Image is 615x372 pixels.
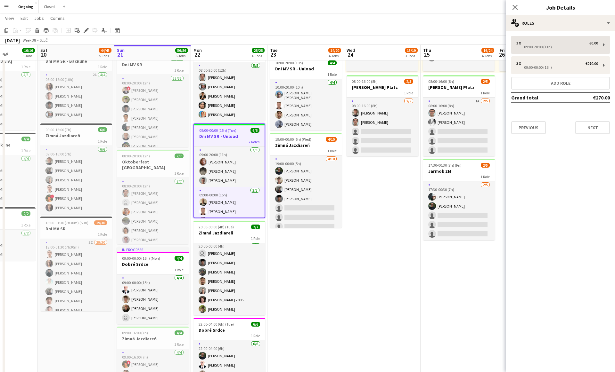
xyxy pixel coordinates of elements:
[122,154,150,158] span: 08:00-20:00 (12h)
[21,148,30,153] span: 1 Role
[40,123,112,214] app-job-card: 09:00-16:00 (7h)6/6Zimná Jazdiareň1 Role6/609:00-16:00 (7h)[PERSON_NAME][PERSON_NAME][PERSON_NAME...
[98,64,107,69] span: 1 Role
[117,52,189,147] app-job-card: 08:00-20:00 (12h)35/35Dni MV SR1 Role35/3508:00-20:00 (12h)![PERSON_NAME][PERSON_NAME][PERSON_NAM...
[40,146,112,214] app-card-role: 6/609:00-16:00 (7h)[PERSON_NAME][PERSON_NAME][PERSON_NAME][PERSON_NAME]![PERSON_NAME][PERSON_NAME]
[506,3,615,12] h3: Job Details
[193,62,265,121] app-card-role: 5/508:00-20:00 (12h)[PERSON_NAME][PERSON_NAME][PERSON_NAME][PERSON_NAME][PERSON_NAME]
[250,128,259,133] span: 6/6
[40,217,112,311] div: 18:00-01:30 (7h30m) (Sun)29/30Dni MV SR1 Role3I29/3018:00-01:30 (7h30m)[PERSON_NAME][PERSON_NAME]...
[40,133,112,139] h3: Zimná Jazdiareň
[251,333,260,338] span: 1 Role
[40,226,112,232] h3: Dni MV SR
[40,58,112,64] h3: Dni MV SR - Backline
[99,48,111,53] span: 44/45
[194,133,265,139] h3: Dni MV SR - Unload
[117,247,189,324] app-job-card: In progress09:00-00:00 (15h) (Mon)4/4Dobré Srdce1 Role4/409:00-00:00 (15h)[PERSON_NAME][PERSON_NA...
[193,230,265,236] h3: Zimná Jazdiareň
[428,163,462,168] span: 17:30-00:30 (7h) (Fri)
[117,47,125,53] span: Sun
[3,14,17,22] a: View
[270,142,342,148] h3: Zimná Jazdiareň
[586,61,598,66] div: €270.00
[45,127,71,132] span: 09:00-16:00 (7h)
[22,53,35,58] div: 5 Jobs
[480,91,490,95] span: 1 Role
[270,133,342,228] app-job-card: 19:00-00:00 (5h) (Wed)4/10Zimná Jazdiareň1 Role4/1019:00-00:00 (5h)[PERSON_NAME][PERSON_NAME][PER...
[193,123,265,218] app-job-card: 09:00-00:00 (15h) (Tue)6/6Dni MV SR - Unload2 Roles3/309:00-20:00 (11h)[PERSON_NAME][PERSON_NAME]...
[13,0,39,13] button: Ongoing
[194,187,265,227] app-card-role: 3/309:00-00:00 (15h)[PERSON_NAME][PERSON_NAME]
[193,221,265,315] app-job-card: 20:00-00:00 (4h) (Tue)7/7Zimná Jazdiareň1 Role7/720:00-00:00 (4h) [PERSON_NAME][PERSON_NAME][PERS...
[423,98,495,156] app-card-role: 1A2/508:00-16:00 (8h)[PERSON_NAME][PERSON_NAME]
[199,128,236,133] span: 09:00-00:00 (15h) (Tue)
[326,137,337,142] span: 4/10
[516,61,524,66] div: 3 x
[482,53,494,58] div: 4 Jobs
[194,146,265,187] app-card-role: 3/309:00-20:00 (11h)[PERSON_NAME][PERSON_NAME][PERSON_NAME]
[275,60,303,65] span: 10:00-20:00 (10h)
[175,256,184,261] span: 4/4
[117,274,189,324] app-card-role: 4/409:00-00:00 (15h)[PERSON_NAME][PERSON_NAME][PERSON_NAME] [PERSON_NAME]
[404,91,413,95] span: 1 Role
[199,225,234,229] span: 20:00-00:00 (4h) (Tue)
[193,238,265,315] app-card-role: 7/720:00-00:00 (4h) [PERSON_NAME][PERSON_NAME][PERSON_NAME][PERSON_NAME][PERSON_NAME][PERSON_NAME...
[405,53,417,58] div: 3 Jobs
[32,14,46,22] a: Jobs
[423,181,495,240] app-card-role: 2/517:30-00:30 (7h)[PERSON_NAME][PERSON_NAME]
[21,38,37,43] span: Week 38
[21,211,30,216] span: 2/2
[352,79,378,84] span: 08:00-16:00 (8h)
[174,267,184,272] span: 1 Role
[40,49,112,121] app-job-card: 08:00-18:00 (10h)4/4Dni MV SR - Backline1 Role2A4/408:00-18:00 (10h)[PERSON_NAME][PERSON_NAME][PE...
[99,53,111,58] div: 5 Jobs
[327,72,337,77] span: 1 Role
[117,261,189,267] h3: Dobré Srdce
[176,53,188,58] div: 6 Jobs
[5,37,20,44] div: [DATE]
[270,79,342,131] app-card-role: 4/410:00-20:00 (10h)[PERSON_NAME] [PERSON_NAME][PERSON_NAME][PERSON_NAME][PERSON_NAME]
[516,66,598,69] div: 09:00-00:00 (15h)
[174,68,184,73] span: 1 Role
[174,171,184,176] span: 1 Role
[48,14,67,22] a: Comms
[117,150,189,244] app-job-card: 08:00-20:00 (12h)7/7Oktoberfest [GEOGRAPHIC_DATA]1 Role7/708:00-20:00 (12h)[PERSON_NAME] [PERSON_...
[117,178,189,255] app-card-role: 7/708:00-20:00 (12h)[PERSON_NAME] [PERSON_NAME][PERSON_NAME][PERSON_NAME][PERSON_NAME][PERSON_NAME]
[175,330,184,335] span: 4/4
[423,75,495,156] app-job-card: 08:00-16:00 (8h)2/5[PERSON_NAME] Platz1 Role1A2/508:00-16:00 (8h)[PERSON_NAME][PERSON_NAME]
[346,51,355,58] span: 24
[423,47,431,53] span: Thu
[18,14,30,22] a: Edit
[405,48,418,53] span: 15/19
[516,45,598,49] div: 09:00-20:00 (11h)
[347,98,418,156] app-card-role: 2/508:00-16:00 (8h)[PERSON_NAME][PERSON_NAME]
[423,84,495,90] h3: [PERSON_NAME] Platz
[270,47,277,53] span: Tue
[98,139,107,144] span: 1 Role
[499,51,505,58] span: 26
[428,79,454,84] span: 08:00-16:00 (8h)
[175,48,188,53] span: 56/56
[423,159,495,240] app-job-card: 17:30-00:30 (7h) (Fri)2/5Jarmok ZM1 Role2/517:30-00:30 (7h)[PERSON_NAME][PERSON_NAME]
[20,15,28,21] span: Edit
[328,60,337,65] span: 4/4
[116,51,125,58] span: 21
[117,62,189,67] h3: Dni MV SR
[122,330,148,335] span: 09:00-16:00 (7h)
[275,137,311,142] span: 19:00-00:00 (5h) (Wed)
[511,77,610,90] button: Add role
[500,47,505,53] span: Fri
[34,15,44,21] span: Jobs
[328,48,341,53] span: 14/20
[193,34,265,121] app-job-card: 08:00-20:00 (12h)5/5Oktoberfest [GEOGRAPHIC_DATA]1 Role5/508:00-20:00 (12h)[PERSON_NAME][PERSON_N...
[347,47,355,53] span: Wed
[21,64,30,69] span: 1 Role
[516,41,524,45] div: 3 x
[575,121,610,134] button: Next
